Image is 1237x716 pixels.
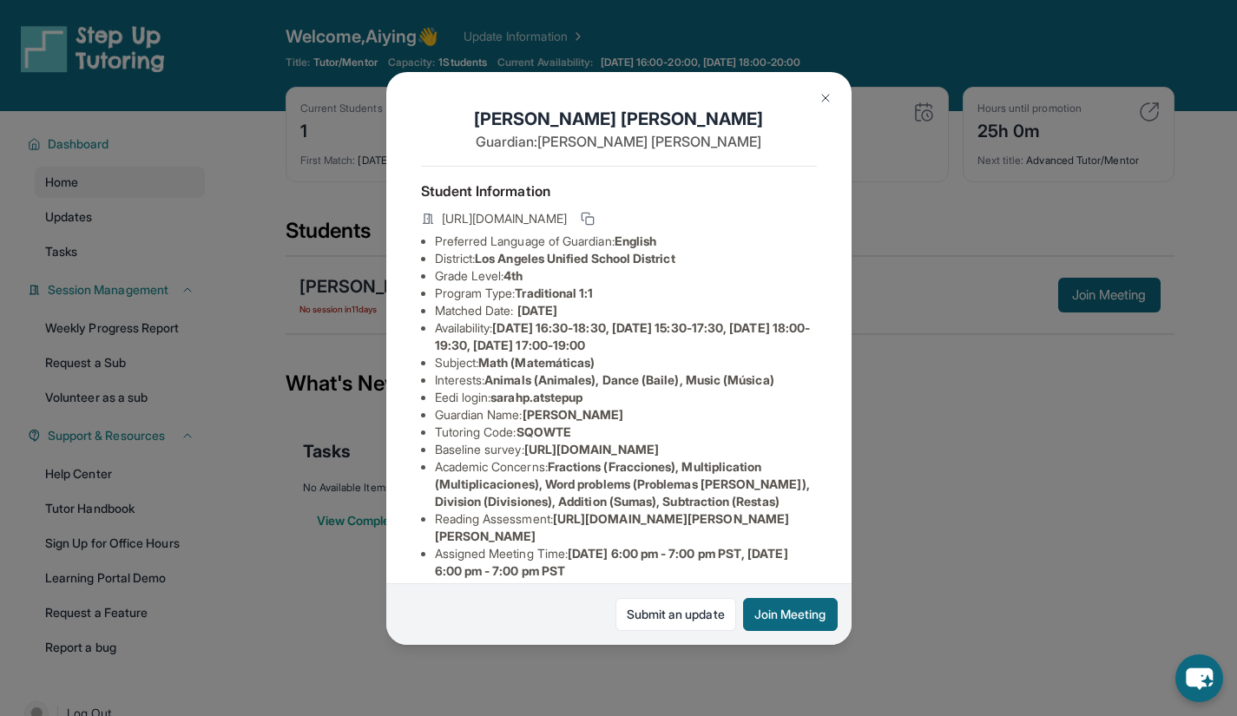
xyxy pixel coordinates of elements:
a: Submit an update [615,598,736,631]
li: Subject : [435,354,817,371]
h4: Student Information [421,181,817,201]
li: Assigned Meeting Time : [435,545,817,580]
h1: [PERSON_NAME] [PERSON_NAME] [421,107,817,131]
li: Matched Date: [435,302,817,319]
li: Grade Level: [435,267,817,285]
span: [URL][DOMAIN_NAME] [563,581,698,595]
li: Availability: [435,319,817,354]
img: Close Icon [819,91,832,105]
button: Copy link [577,208,598,229]
li: Baseline survey : [435,441,817,458]
li: Guardian Name : [435,406,817,424]
span: English [615,233,657,248]
span: Math (Matemáticas) [478,355,595,370]
button: Join Meeting [743,598,838,631]
span: [PERSON_NAME] [523,407,624,422]
li: Reading Assessment : [435,510,817,545]
span: SQOWTE [517,424,571,439]
span: [DATE] 16:30-18:30, [DATE] 15:30-17:30, [DATE] 18:00-19:30, [DATE] 17:00-19:00 [435,320,811,352]
li: District: [435,250,817,267]
li: Eedi login : [435,389,817,406]
li: Temporary tutoring link : [435,580,817,597]
li: Tutoring Code : [435,424,817,441]
li: Preferred Language of Guardian: [435,233,817,250]
span: [URL][DOMAIN_NAME] [442,210,567,227]
li: Academic Concerns : [435,458,817,510]
span: Fractions (Fracciones), Multiplication (Multiplicaciones), Word problems (Problemas [PERSON_NAME]... [435,459,810,509]
span: [URL][DOMAIN_NAME][PERSON_NAME][PERSON_NAME] [435,511,790,543]
span: 4th [503,268,523,283]
li: Interests : [435,371,817,389]
span: sarahp.atstepup [490,390,582,404]
span: [DATE] 6:00 pm - 7:00 pm PST, [DATE] 6:00 pm - 7:00 pm PST [435,546,788,578]
span: Los Angeles Unified School District [475,251,674,266]
button: chat-button [1175,654,1223,702]
span: [DATE] [517,303,557,318]
p: Guardian: [PERSON_NAME] [PERSON_NAME] [421,131,817,152]
span: Animals (Animales), Dance (Baile), Music (Música) [484,372,773,387]
span: Traditional 1:1 [515,286,593,300]
span: [URL][DOMAIN_NAME] [524,442,659,457]
li: Program Type: [435,285,817,302]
